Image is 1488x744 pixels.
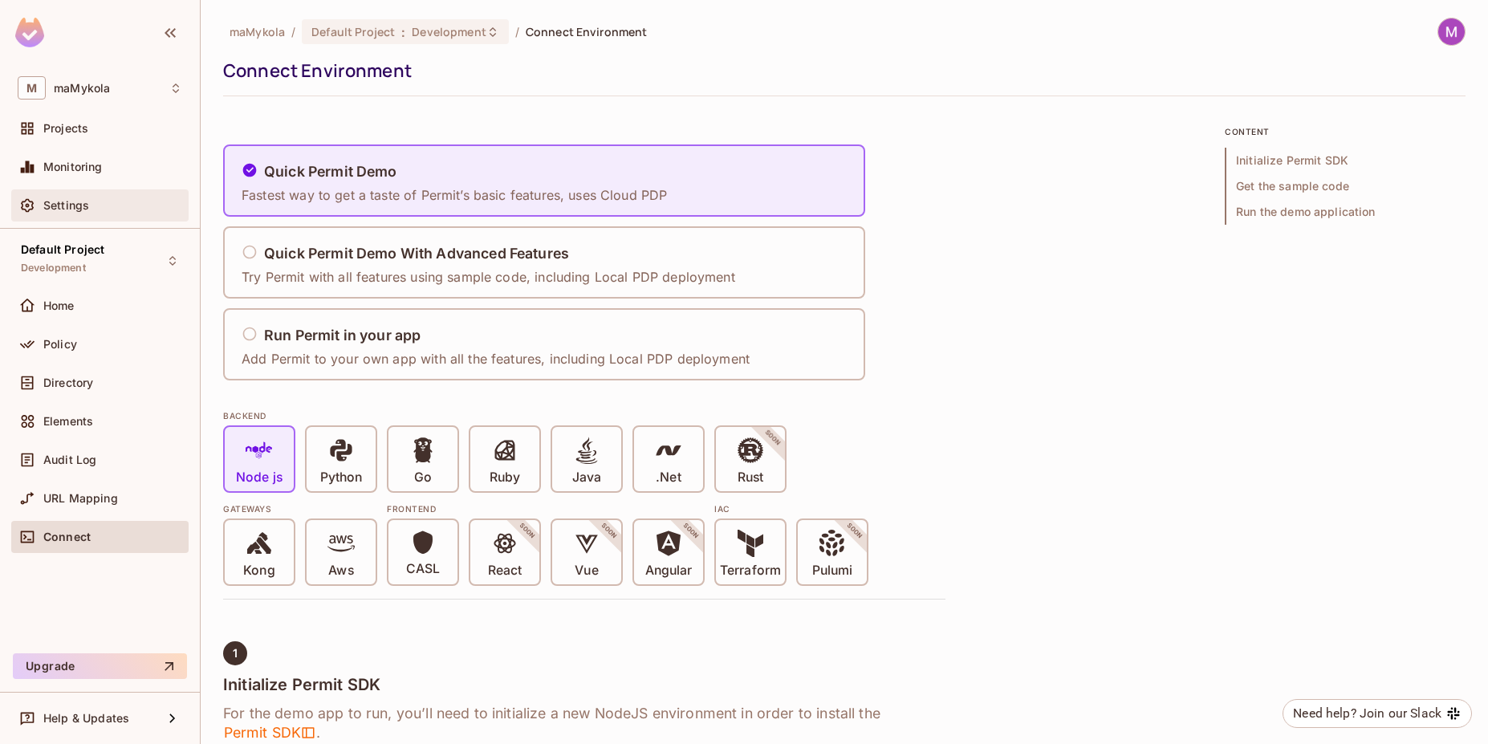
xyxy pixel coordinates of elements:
span: Default Project [311,24,395,39]
span: Get the sample code [1225,173,1466,199]
span: SOON [496,500,559,563]
span: Initialize Permit SDK [1225,148,1466,173]
p: Node js [236,470,283,486]
p: React [488,563,522,579]
img: SReyMgAAAABJRU5ErkJggg== [15,18,44,47]
span: SOON [578,500,640,563]
p: Java [572,470,601,486]
p: .Net [656,470,681,486]
span: Development [21,262,86,274]
p: Pulumi [812,563,852,579]
span: Settings [43,199,89,212]
li: / [291,24,295,39]
span: Permit SDK [223,723,316,742]
span: Directory [43,376,93,389]
p: Rust [738,470,763,486]
div: Connect Environment [223,59,1458,83]
span: : [400,26,406,39]
div: BACKEND [223,409,945,422]
li: / [515,24,519,39]
span: Connect Environment [526,24,648,39]
div: Frontend [387,502,705,515]
p: CASL [406,561,440,577]
p: Angular [645,563,693,579]
span: Connect [43,531,91,543]
img: Mykola Martynov [1438,18,1465,45]
span: M [18,76,46,100]
p: Ruby [490,470,520,486]
span: SOON [823,500,886,563]
span: Default Project [21,243,104,256]
span: Workspace: maMykola [54,82,110,95]
h5: Run Permit in your app [264,327,421,344]
span: Projects [43,122,88,135]
span: SOON [742,407,804,470]
p: Vue [575,563,598,579]
h5: Quick Permit Demo With Advanced Features [264,246,569,262]
span: Help & Updates [43,712,129,725]
p: Kong [243,563,274,579]
h5: Quick Permit Demo [264,164,397,180]
div: Need help? Join our Slack [1293,704,1441,723]
h4: Initialize Permit SDK [223,675,945,694]
span: Elements [43,415,93,428]
span: 1 [233,647,238,660]
p: Try Permit with all features using sample code, including Local PDP deployment [242,268,735,286]
span: Home [43,299,75,312]
button: Upgrade [13,653,187,679]
p: content [1225,125,1466,138]
span: Audit Log [43,453,96,466]
h6: For the demo app to run, you’ll need to initialize a new NodeJS environment in order to install t... [223,704,945,742]
div: Gateways [223,502,377,515]
p: Go [414,470,432,486]
span: Run the demo application [1225,199,1466,225]
div: IAC [714,502,868,515]
span: Development [412,24,486,39]
span: URL Mapping [43,492,118,505]
p: Python [320,470,362,486]
span: the active workspace [230,24,285,39]
p: Aws [328,563,353,579]
span: Monitoring [43,161,103,173]
span: Policy [43,338,77,351]
p: Add Permit to your own app with all the features, including Local PDP deployment [242,350,750,368]
span: SOON [660,500,722,563]
p: Terraform [720,563,781,579]
p: Fastest way to get a taste of Permit’s basic features, uses Cloud PDP [242,186,667,204]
